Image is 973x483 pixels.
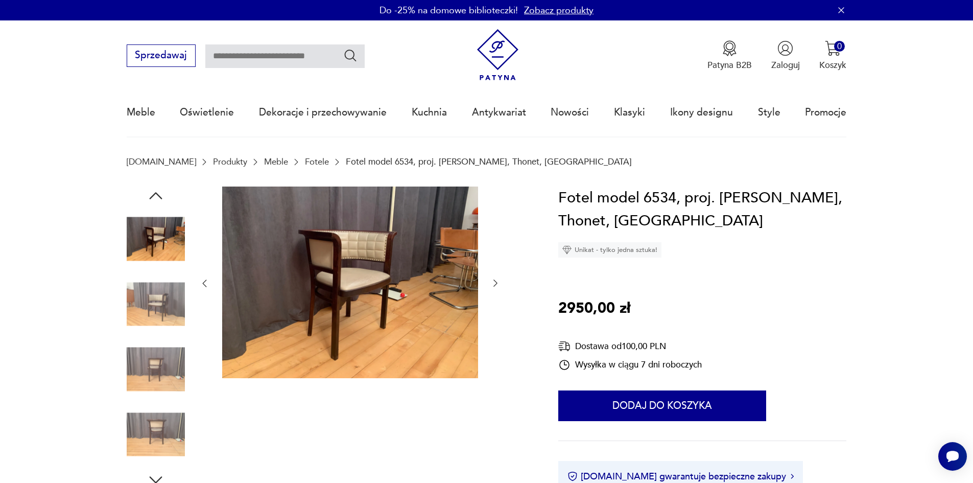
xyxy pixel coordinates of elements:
[379,4,518,17] p: Do -25% na domowe biblioteczki!
[670,89,733,136] a: Ikony designu
[222,187,478,379] img: Zdjęcie produktu Fotel model 6534, proj. Marcel Kammerer, Thonet, Austria
[558,187,846,233] h1: Fotel model 6534, proj. [PERSON_NAME], Thonet, [GEOGRAPHIC_DATA]
[127,405,185,464] img: Zdjęcie produktu Fotel model 6534, proj. Marcel Kammerer, Thonet, Austria
[771,40,800,71] button: Zaloguj
[127,275,185,333] img: Zdjęcie produktu Fotel model 6534, proj. Marcel Kammerer, Thonet, Austria
[472,89,526,136] a: Antykwariat
[472,29,524,81] img: Patyna - sklep z meblami i dekoracjami vintage
[758,89,780,136] a: Style
[614,89,645,136] a: Klasyki
[346,157,632,167] p: Fotel model 6534, proj. [PERSON_NAME], Thonet, [GEOGRAPHIC_DATA]
[558,359,702,371] div: Wysyłka w ciągu 7 dni roboczych
[834,41,845,52] div: 0
[558,340,702,353] div: Dostawa od 100,00 PLN
[127,89,155,136] a: Meble
[213,157,247,167] a: Produkty
[551,89,589,136] a: Nowości
[771,59,800,71] p: Zaloguj
[707,59,752,71] p: Patyna B2B
[825,40,841,56] img: Ikona koszyka
[805,89,846,136] a: Promocje
[558,340,571,353] img: Ikona dostawy
[180,89,234,136] a: Oświetlenie
[567,471,578,481] img: Ikona certyfikatu
[343,48,358,63] button: Szukaj
[567,470,794,483] button: [DOMAIN_NAME] gwarantuje bezpieczne zakupy
[127,340,185,399] img: Zdjęcie produktu Fotel model 6534, proj. Marcel Kammerer, Thonet, Austria
[722,40,738,56] img: Ikona medalu
[819,59,846,71] p: Koszyk
[305,157,329,167] a: Fotele
[127,52,196,60] a: Sprzedawaj
[412,89,447,136] a: Kuchnia
[558,242,661,258] div: Unikat - tylko jedna sztuka!
[707,40,752,71] a: Ikona medaluPatyna B2B
[259,89,387,136] a: Dekoracje i przechowywanie
[127,210,185,268] img: Zdjęcie produktu Fotel model 6534, proj. Marcel Kammerer, Thonet, Austria
[562,245,572,255] img: Ikona diamentu
[264,157,288,167] a: Meble
[127,157,196,167] a: [DOMAIN_NAME]
[558,390,766,421] button: Dodaj do koszyka
[938,442,967,471] iframe: Smartsupp widget button
[127,44,196,67] button: Sprzedawaj
[524,4,594,17] a: Zobacz produkty
[558,297,630,320] p: 2950,00 zł
[777,40,793,56] img: Ikonka użytkownika
[819,40,846,71] button: 0Koszyk
[791,474,794,479] img: Ikona strzałki w prawo
[707,40,752,71] button: Patyna B2B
